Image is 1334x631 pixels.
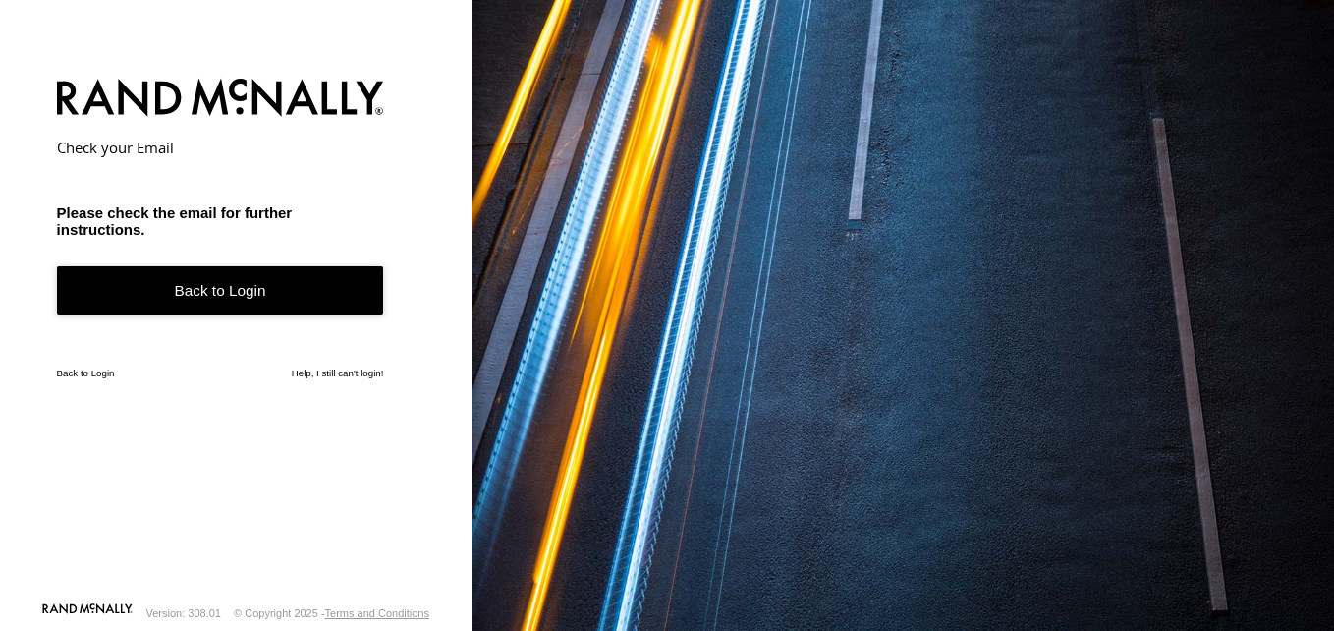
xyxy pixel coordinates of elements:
div: © Copyright 2025 - [234,607,429,619]
a: Visit our Website [42,603,133,623]
h3: Please check the email for further instructions. [57,204,384,238]
a: Help, I still can't login! [292,368,384,378]
div: Version: 308.01 [146,607,221,619]
h2: Check your Email [57,138,384,157]
a: Back to Login [57,368,115,378]
img: Rand McNally [57,75,384,125]
a: Back to Login [57,266,384,315]
a: Terms and Conditions [325,607,429,619]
